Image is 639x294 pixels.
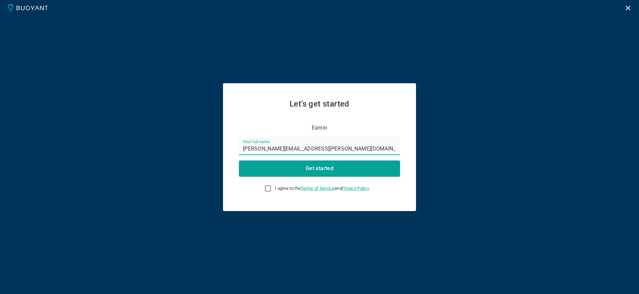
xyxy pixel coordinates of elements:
[301,186,334,191] a: Terms of Service
[312,125,327,131] p: Earnin
[243,139,270,145] label: Your full name
[622,2,634,14] button: Logout
[239,99,400,109] h2: Let’s get started
[342,186,369,191] a: Privacy Policy
[275,186,369,191] span: I agree to the and
[239,160,400,176] button: Get started
[622,4,634,11] a: Logout
[306,165,333,172] h4: Get started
